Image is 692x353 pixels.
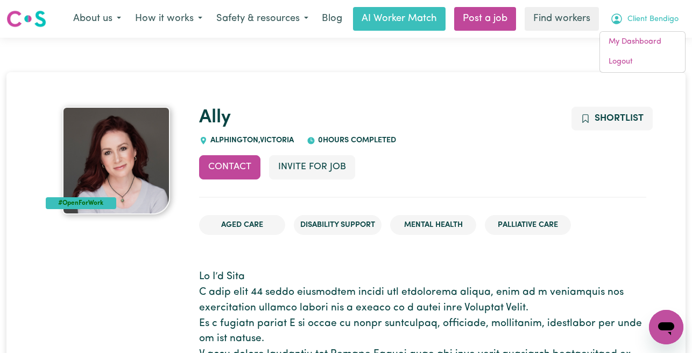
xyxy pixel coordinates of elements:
[595,114,644,123] span: Shortlist
[199,108,231,127] a: Ally
[315,136,396,144] span: 0 hours completed
[353,7,446,31] a: AI Worker Match
[485,215,571,236] li: Palliative care
[199,215,285,236] li: Aged Care
[6,9,46,29] img: Careseekers logo
[269,155,355,179] button: Invite for Job
[199,155,260,179] button: Contact
[294,215,382,236] li: Disability Support
[454,7,516,31] a: Post a job
[46,197,116,209] div: #OpenForWork
[649,310,683,344] iframe: Button to launch messaging window
[600,52,685,72] a: Logout
[600,32,685,52] a: My Dashboard
[128,8,209,30] button: How it works
[62,107,170,214] img: Ally
[390,215,476,236] li: Mental Health
[571,107,653,130] button: Add to shortlist
[627,13,679,25] span: Client Bendigo
[66,8,128,30] button: About us
[46,107,186,214] a: Ally's profile picture'#OpenForWork
[208,136,294,144] span: ALPHINGTON , Victoria
[525,7,599,31] a: Find workers
[603,8,686,30] button: My Account
[209,8,315,30] button: Safety & resources
[6,6,46,31] a: Careseekers logo
[599,31,686,73] div: My Account
[315,7,349,31] a: Blog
